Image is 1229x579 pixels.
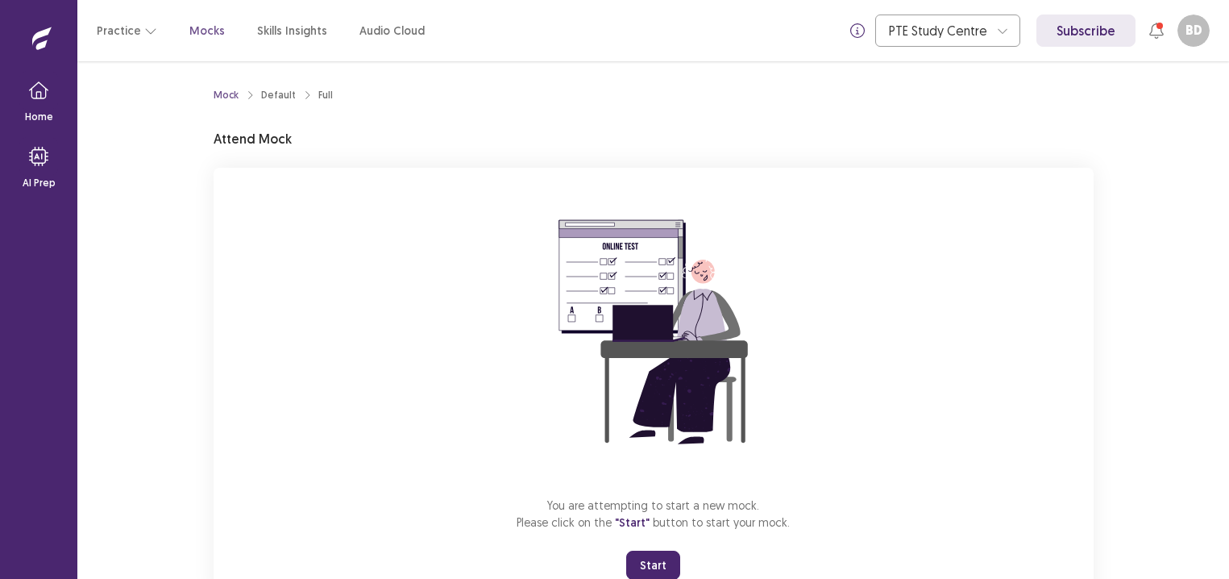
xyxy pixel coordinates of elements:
[257,23,327,40] a: Skills Insights
[509,187,799,477] img: attend-mock
[889,15,989,46] div: PTE Study Centre
[214,88,239,102] a: Mock
[359,23,425,40] a: Audio Cloud
[1177,15,1210,47] button: BD
[1036,15,1136,47] a: Subscribe
[615,515,650,530] span: "Start"
[97,16,157,45] button: Practice
[189,23,225,40] a: Mocks
[318,88,333,102] div: Full
[25,110,53,124] p: Home
[843,16,872,45] button: info
[261,88,296,102] div: Default
[214,88,333,102] nav: breadcrumb
[214,129,292,148] p: Attend Mock
[23,176,56,190] p: AI Prep
[517,497,790,531] p: You are attempting to start a new mock. Please click on the button to start your mock.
